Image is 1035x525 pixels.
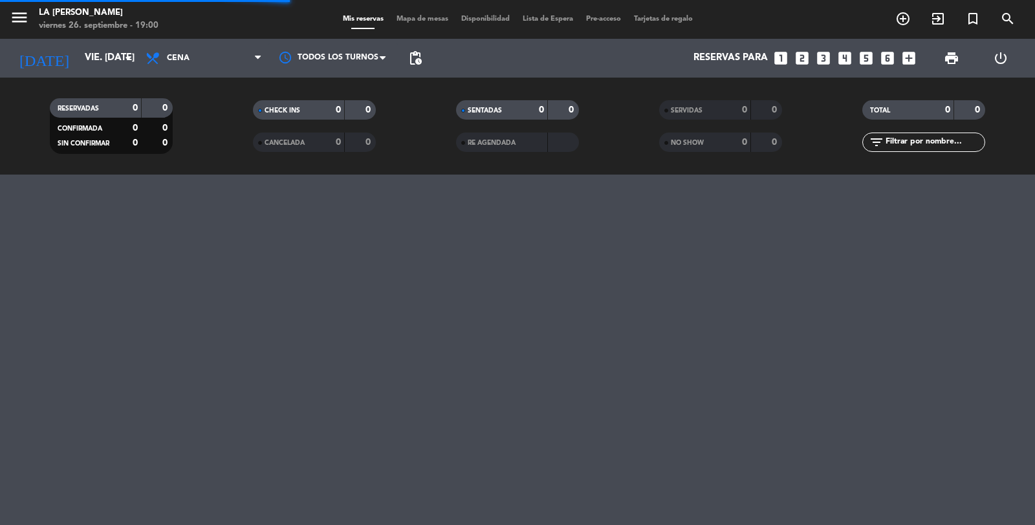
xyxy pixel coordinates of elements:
i: add_circle_outline [895,11,911,27]
span: Pre-acceso [580,16,627,23]
strong: 0 [772,105,779,114]
span: TOTAL [870,107,890,114]
i: turned_in_not [965,11,981,27]
i: search [1000,11,1016,27]
i: add_box [900,50,917,67]
strong: 0 [945,105,950,114]
strong: 0 [742,138,747,147]
i: looks_4 [836,50,853,67]
div: LOG OUT [976,39,1025,78]
strong: 0 [162,138,170,147]
span: pending_actions [408,50,423,66]
span: Reservas para [693,52,768,64]
span: RE AGENDADA [468,140,516,146]
span: SIN CONFIRMAR [58,140,109,147]
span: Cena [167,54,190,63]
span: RESERVADAS [58,105,99,112]
i: filter_list [869,134,884,150]
span: CONFIRMADA [58,125,102,132]
strong: 0 [162,123,170,133]
div: viernes 26. septiembre - 19:00 [39,19,158,32]
div: LA [PERSON_NAME] [39,6,158,19]
span: Lista de Espera [516,16,580,23]
span: Mapa de mesas [390,16,455,23]
span: print [944,50,959,66]
i: power_settings_new [993,50,1008,66]
strong: 0 [336,105,341,114]
i: looks_6 [879,50,896,67]
i: looks_two [794,50,811,67]
i: exit_to_app [930,11,946,27]
strong: 0 [162,103,170,112]
span: SERVIDAS [671,107,703,114]
span: NO SHOW [671,140,704,146]
strong: 0 [133,123,138,133]
i: menu [10,8,29,27]
span: Mis reservas [336,16,390,23]
span: CANCELADA [265,140,305,146]
span: Disponibilidad [455,16,516,23]
i: looks_3 [815,50,832,67]
strong: 0 [772,138,779,147]
button: menu [10,8,29,32]
strong: 0 [133,138,138,147]
span: SENTADAS [468,107,502,114]
strong: 0 [539,105,544,114]
strong: 0 [133,103,138,112]
i: looks_5 [858,50,875,67]
i: looks_one [772,50,789,67]
strong: 0 [569,105,576,114]
span: CHECK INS [265,107,300,114]
input: Filtrar por nombre... [884,135,985,149]
strong: 0 [742,105,747,114]
strong: 0 [975,105,983,114]
strong: 0 [336,138,341,147]
i: arrow_drop_down [120,50,136,66]
span: Tarjetas de regalo [627,16,699,23]
strong: 0 [365,105,373,114]
i: [DATE] [10,44,78,72]
strong: 0 [365,138,373,147]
